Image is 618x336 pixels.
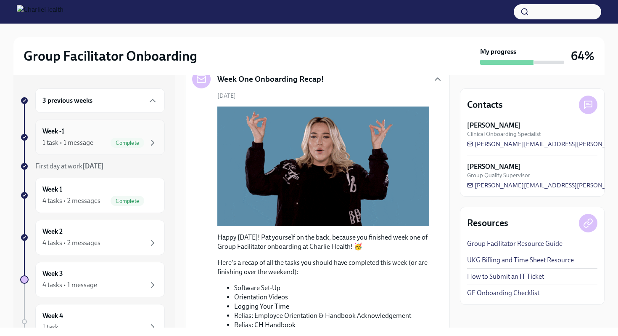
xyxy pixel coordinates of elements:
h6: Week 1 [42,185,62,194]
a: UKG Billing and Time Sheet Resource [467,256,574,265]
h6: Week 4 [42,311,63,320]
h6: 3 previous weeks [42,96,92,105]
li: Software Set-Up [234,283,429,293]
a: Week 34 tasks • 1 message [20,262,165,297]
div: 1 task [42,323,58,332]
h4: Contacts [467,99,503,111]
div: 4 tasks • 2 messages [42,196,100,205]
li: Relias: Employee Orientation & Handbook Acknowledgement [234,311,429,320]
span: Complete [111,140,144,146]
strong: [PERSON_NAME] [467,121,521,130]
span: [DATE] [217,92,236,100]
div: 3 previous weeks [35,88,165,113]
div: 4 tasks • 2 messages [42,238,100,248]
span: Group Quality Supervisor [467,171,530,179]
span: First day at work [35,162,104,170]
a: GF Onboarding Checklist [467,288,539,298]
div: 1 task • 1 message [42,138,93,147]
a: Group Facilitator Resource Guide [467,239,563,248]
strong: [DATE] [82,162,104,170]
h4: Resources [467,217,508,229]
button: Zoom image [217,107,429,226]
h2: Group Facilitator Onboarding [24,48,197,64]
strong: [PERSON_NAME] [467,162,521,171]
span: Clinical Onboarding Specialist [467,130,541,138]
li: Relias: CH Handbook [234,320,429,330]
strong: My progress [480,47,516,56]
h6: Week 2 [42,227,63,236]
a: How to Submit an IT Ticket [467,272,544,281]
div: 4 tasks • 1 message [42,280,97,290]
h5: Week One Onboarding Recap! [217,74,324,85]
a: First day at work[DATE] [20,162,165,171]
h3: 64% [571,48,594,64]
p: Happy [DATE]! Pat yourself on the back, because you finished week one of Group Facilitator onboar... [217,233,429,251]
a: Week 14 tasks • 2 messagesComplete [20,178,165,213]
img: CharlieHealth [17,5,63,19]
li: Logging Your Time [234,302,429,311]
h6: Week 3 [42,269,63,278]
li: Orientation Videos [234,293,429,302]
p: Here's a recap of all the tasks you should have completed this week (or are finishing over the we... [217,258,429,277]
h6: Week -1 [42,127,64,136]
a: Week 24 tasks • 2 messages [20,220,165,255]
a: Week -11 task • 1 messageComplete [20,120,165,155]
span: Complete [111,198,144,204]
